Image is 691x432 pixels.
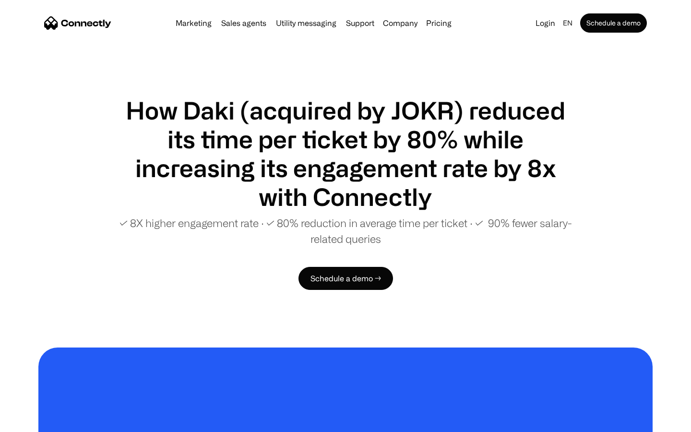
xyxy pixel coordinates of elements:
[422,19,455,27] a: Pricing
[10,414,58,429] aside: Language selected: English
[298,267,393,290] a: Schedule a demo →
[172,19,215,27] a: Marketing
[563,16,572,30] div: en
[272,19,340,27] a: Utility messaging
[44,16,111,30] a: home
[342,19,378,27] a: Support
[217,19,270,27] a: Sales agents
[559,16,578,30] div: en
[19,415,58,429] ul: Language list
[115,96,576,211] h1: How Daki (acquired by JOKR) reduced its time per ticket by 80% while increasing its engagement ra...
[380,16,420,30] div: Company
[383,16,417,30] div: Company
[580,13,647,33] a: Schedule a demo
[532,16,559,30] a: Login
[115,215,576,247] p: ✓ 8X higher engagement rate ∙ ✓ 80% reduction in average time per ticket ∙ ✓ 90% fewer salary-rel...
